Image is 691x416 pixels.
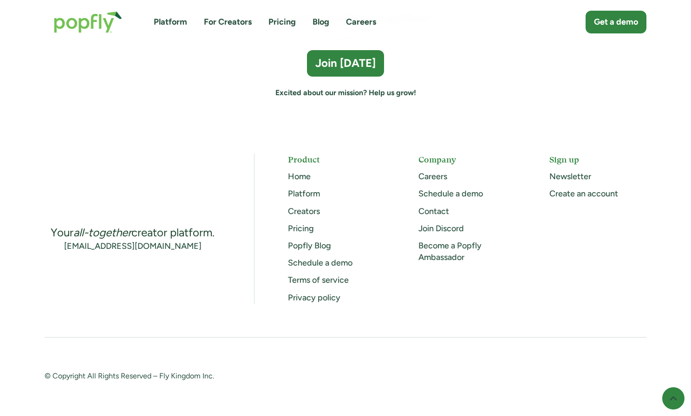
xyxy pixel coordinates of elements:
a: Newsletter [549,171,591,182]
a: Schedule a demo [418,188,483,199]
a: Pricing [268,16,296,28]
a: Schedule a demo [288,258,352,268]
a: Create an account [549,188,618,199]
div: Get a demo [594,16,638,28]
a: Careers [346,16,376,28]
a: Terms of service [288,275,349,285]
a: Popfly Blog [288,240,331,251]
a: Join Discord [418,223,464,234]
div: © Copyright All Rights Reserved – Fly Kingdom Inc. [45,371,329,383]
h5: Company [418,154,515,165]
a: home [45,2,131,42]
a: Join [DATE] [307,50,384,76]
a: [EMAIL_ADDRESS][DOMAIN_NAME] [64,240,202,252]
a: Privacy policy [288,292,340,303]
a: Excited about our mission? Help us grow! [275,88,416,98]
h5: Sign up [549,154,646,165]
a: Contact [418,206,449,216]
div: Join [DATE] [315,56,376,71]
a: Get a demo [586,11,646,33]
a: Creators [288,206,320,216]
div: Your creator platform. [51,225,215,240]
a: Platform [288,188,320,199]
a: For Creators [204,16,252,28]
a: Platform [154,16,187,28]
a: Blog [313,16,329,28]
h5: Product [288,154,385,165]
a: Home [288,171,311,182]
a: Pricing [288,223,314,234]
a: Careers [418,171,447,182]
a: Become a Popfly Ambassador [418,240,482,262]
em: all-together [73,226,131,239]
